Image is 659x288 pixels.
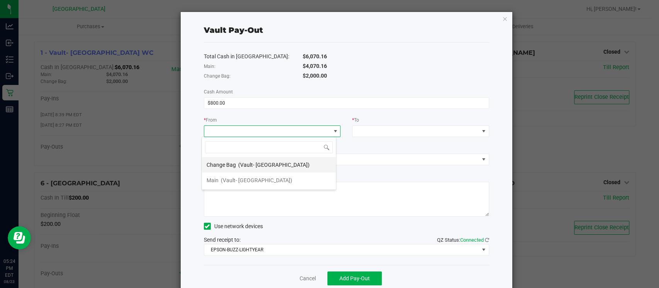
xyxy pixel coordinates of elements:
span: $2,000.00 [303,73,327,79]
span: QZ Status: [437,237,489,243]
iframe: Resource center [8,226,31,249]
span: Change Bag [207,162,236,168]
button: Add Pay-Out [327,271,382,285]
div: Vault Pay-Out [204,24,263,36]
span: (Vault- [GEOGRAPHIC_DATA]) [238,162,310,168]
span: (Vault- [GEOGRAPHIC_DATA]) [221,177,292,183]
label: Use network devices [204,222,263,230]
span: Total Cash in [GEOGRAPHIC_DATA]: [204,53,289,59]
span: Add Pay-Out [339,275,370,281]
span: Send receipt to: [204,237,241,243]
label: From [204,117,217,124]
a: Cancel [300,274,316,283]
span: Main: [204,64,215,69]
span: EPSON-BUZZ-LIGHTYEAR [204,244,479,255]
span: Cash Amount [204,89,233,95]
span: Change Bag: [204,73,230,79]
span: Main [207,177,219,183]
span: $4,070.16 [303,63,327,69]
span: Connected [460,237,484,243]
span: $6,070.16 [303,53,327,59]
label: To [352,117,359,124]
